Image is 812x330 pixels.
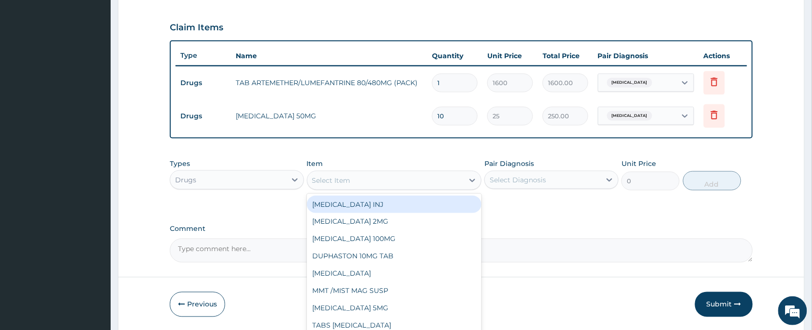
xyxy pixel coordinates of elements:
[56,102,133,199] span: We're online!
[176,47,231,64] th: Type
[307,248,482,265] div: DUPHASTON 10MG TAB
[607,78,652,88] span: [MEDICAL_DATA]
[490,175,546,185] div: Select Diagnosis
[307,230,482,248] div: [MEDICAL_DATA] 100MG
[607,111,652,121] span: [MEDICAL_DATA]
[593,46,699,65] th: Pair Diagnosis
[176,107,231,125] td: Drugs
[18,48,39,72] img: d_794563401_company_1708531726252_794563401
[231,106,427,126] td: [MEDICAL_DATA] 50MG
[484,159,534,168] label: Pair Diagnosis
[170,160,190,168] label: Types
[170,225,753,233] label: Comment
[307,282,482,300] div: MMT /MIST MAG SUSP
[231,46,427,65] th: Name
[307,159,323,168] label: Item
[307,213,482,230] div: [MEDICAL_DATA] 2MG
[312,176,351,185] div: Select Item
[5,224,183,258] textarea: Type your message and hit 'Enter'
[158,5,181,28] div: Minimize live chat window
[538,46,593,65] th: Total Price
[695,292,753,317] button: Submit
[622,159,656,168] label: Unit Price
[683,171,741,190] button: Add
[176,74,231,92] td: Drugs
[170,292,225,317] button: Previous
[50,54,162,66] div: Chat with us now
[482,46,538,65] th: Unit Price
[307,265,482,282] div: [MEDICAL_DATA]
[307,300,482,317] div: [MEDICAL_DATA] 5MG
[231,73,427,92] td: TAB ARTEMETHER/LUMEFANTRINE 80/480MG (PACK)
[427,46,482,65] th: Quantity
[699,46,747,65] th: Actions
[170,23,223,33] h3: Claim Items
[307,196,482,213] div: [MEDICAL_DATA] INJ
[175,175,196,185] div: Drugs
